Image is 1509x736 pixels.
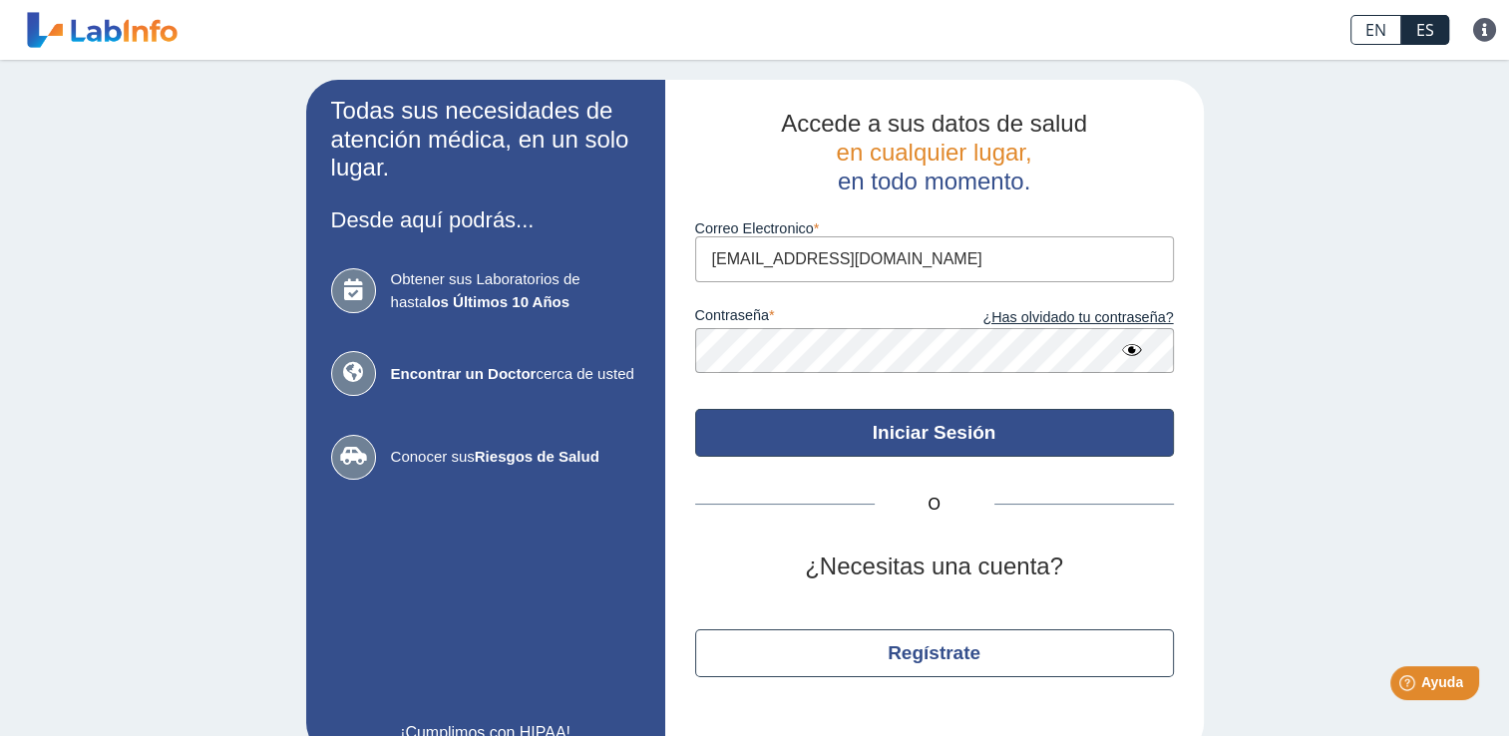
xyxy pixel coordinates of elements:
[875,493,994,517] span: O
[1350,15,1401,45] a: EN
[331,207,640,232] h3: Desde aquí podrás...
[1401,15,1449,45] a: ES
[391,268,640,313] span: Obtener sus Laboratorios de hasta
[695,307,935,329] label: contraseña
[391,365,537,382] b: Encontrar un Doctor
[935,307,1174,329] a: ¿Has olvidado tu contraseña?
[781,110,1087,137] span: Accede a sus datos de salud
[475,448,599,465] b: Riesgos de Salud
[331,97,640,183] h2: Todas sus necesidades de atención médica, en un solo lugar.
[838,168,1030,194] span: en todo momento.
[695,220,1174,236] label: Correo Electronico
[1331,658,1487,714] iframe: Help widget launcher
[391,446,640,469] span: Conocer sus
[427,293,569,310] b: los Últimos 10 Años
[695,409,1174,457] button: Iniciar Sesión
[695,629,1174,677] button: Regístrate
[836,139,1031,166] span: en cualquier lugar,
[695,552,1174,581] h2: ¿Necesitas una cuenta?
[391,363,640,386] span: cerca de usted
